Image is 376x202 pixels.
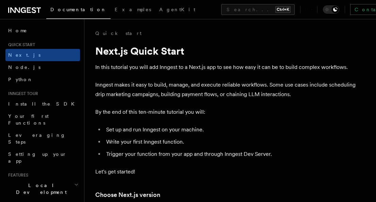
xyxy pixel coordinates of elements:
[95,167,365,177] p: Let's get started!
[8,101,79,107] span: Install the SDK
[5,148,80,167] a: Setting up your app
[95,107,365,117] p: By the end of this ten-minute tutorial you will:
[46,2,111,19] a: Documentation
[111,2,155,18] a: Examples
[5,49,80,61] a: Next.js
[5,24,80,37] a: Home
[275,6,291,13] kbd: Ctrl+K
[8,132,66,145] span: Leveraging Steps
[221,4,295,15] button: Search...Ctrl+K
[95,45,365,57] h1: Next.js Quick Start
[8,27,27,34] span: Home
[8,65,40,70] span: Node.js
[5,91,38,96] span: Inngest tour
[95,190,160,200] a: Choose Next.js version
[5,110,80,129] a: Your first Functions
[5,179,80,198] button: Local Development
[5,98,80,110] a: Install the SDK
[5,129,80,148] a: Leveraging Steps
[104,149,365,159] li: Trigger your function from your app and through Inngest Dev Server.
[8,77,33,82] span: Python
[95,62,365,72] p: In this tutorial you will add Inngest to a Next.js app to see how easy it can be to build complex...
[50,7,107,12] span: Documentation
[5,172,28,178] span: Features
[95,80,365,99] p: Inngest makes it easy to build, manage, and execute reliable workflows. Some use cases include sc...
[323,5,339,14] button: Toggle dark mode
[104,137,365,147] li: Write your first Inngest function.
[115,7,151,12] span: Examples
[159,7,195,12] span: AgentKit
[104,125,365,134] li: Set up and run Inngest on your machine.
[5,182,74,196] span: Local Development
[5,73,80,86] a: Python
[8,52,40,58] span: Next.js
[95,30,142,37] a: Quick start
[5,61,80,73] a: Node.js
[8,113,49,126] span: Your first Functions
[5,42,35,48] span: Quick start
[8,151,67,164] span: Setting up your app
[155,2,199,18] a: AgentKit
